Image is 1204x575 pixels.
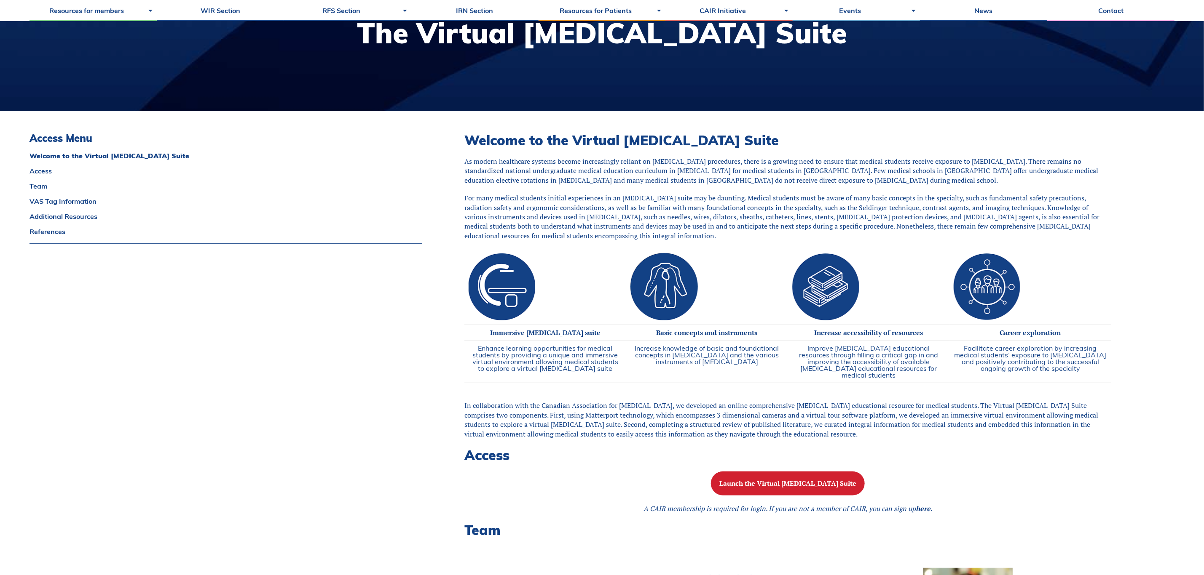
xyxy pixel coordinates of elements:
[464,341,626,383] td: Enhance learning opportunities for medical students by providing a unique and immersive virtual e...
[29,213,422,220] a: Additional Resources
[29,228,422,235] a: References
[626,341,788,383] td: Increase knowledge of basic and foundational concepts in [MEDICAL_DATA] and the various instrumen...
[29,183,422,189] a: Team
[788,341,950,383] td: Improve [MEDICAL_DATA] educational resources through filling a critical gap in and improving the ...
[464,193,1111,240] p: For many medical students initial experiences in an [MEDICAL_DATA] suite may be daunting. Medical...
[29,168,422,174] a: Access
[711,479,865,488] a: Launch the Virtual [MEDICAL_DATA] Suite
[644,504,932,513] em: A CAIR membership is required for login. If you are not a member of CAIR, you can sign up .
[1000,328,1061,337] strong: Career exploration
[464,522,501,538] span: Team
[29,198,422,205] a: VAS Tag Information
[29,132,422,144] h3: Access Menu
[711,471,865,495] button: Launch the Virtual [MEDICAL_DATA] Suite
[490,328,601,337] strong: Immersive [MEDICAL_DATA] suite
[464,157,1098,185] span: As modern healthcare systems become increasingly reliant on [MEDICAL_DATA] procedures, there is a...
[916,504,930,513] a: here
[949,341,1111,383] td: Facilitate career exploration by increasing medical students’ exposure to [MEDICAL_DATA] and posi...
[464,401,1111,439] p: In collaboration with the Canadian Association for [MEDICAL_DATA], we developed an online compreh...
[814,328,923,337] strong: Increase accessibility of resources
[29,152,422,159] a: Welcome to the Virtual [MEDICAL_DATA] Suite
[719,479,856,488] b: Launch the Virtual [MEDICAL_DATA] Suite
[464,447,1111,463] h2: Access
[357,19,847,47] h1: The Virtual [MEDICAL_DATA] Suite
[657,328,758,337] strong: Basic concepts and instruments
[464,132,779,149] span: Welcome to the Virtual [MEDICAL_DATA] Suite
